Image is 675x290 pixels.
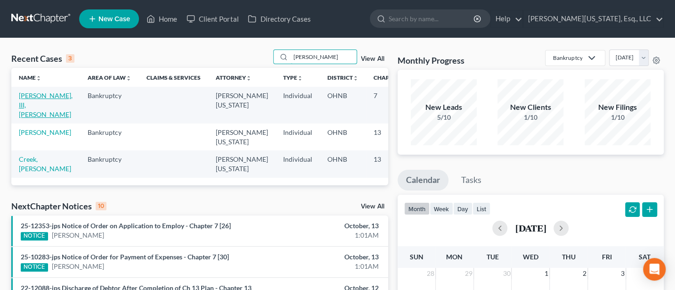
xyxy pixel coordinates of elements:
th: Claims & Services [139,68,208,87]
a: View All [361,203,384,210]
td: [PERSON_NAME][US_STATE] [208,87,276,123]
div: 1:01AM [266,262,379,271]
td: 13 [366,150,413,177]
a: Nameunfold_more [19,74,41,81]
span: Tue [486,253,498,261]
div: Recent Cases [11,53,74,64]
span: Wed [523,253,538,261]
span: 3 [620,268,626,279]
button: day [453,202,472,215]
td: Individual [276,124,320,150]
button: week [430,202,453,215]
a: [PERSON_NAME][US_STATE], Esq., LLC [523,10,663,27]
i: unfold_more [353,75,358,81]
a: Help [491,10,522,27]
td: 13 [366,124,413,150]
div: October, 13 [266,221,379,231]
span: 29 [464,268,473,279]
a: Directory Cases [243,10,315,27]
a: 25-10283-jps Notice of Order for Payment of Expenses - Chapter 7 [30] [21,253,229,261]
div: New Clients [497,102,563,113]
div: 3 [66,54,74,63]
div: October, 13 [266,252,379,262]
span: Mon [446,253,463,261]
span: New Case [98,16,130,23]
td: [PERSON_NAME][US_STATE] [208,150,276,177]
a: Home [142,10,182,27]
input: Search by name... [389,10,475,27]
span: Sun [409,253,423,261]
div: 10 [96,202,106,210]
td: OHNB [320,124,366,150]
a: Attorneyunfold_more [216,74,252,81]
a: Client Portal [182,10,243,27]
div: NextChapter Notices [11,200,106,212]
a: [PERSON_NAME], III, [PERSON_NAME] [19,91,73,118]
h3: Monthly Progress [398,55,464,66]
span: 30 [502,268,511,279]
td: Bankruptcy [80,87,139,123]
td: Bankruptcy [80,124,139,150]
span: Sat [639,253,651,261]
a: Tasks [453,170,490,191]
a: [PERSON_NAME] [52,262,104,271]
div: 1/10 [497,113,563,122]
span: 28 [426,268,435,279]
h2: [DATE] [515,223,546,233]
i: unfold_more [126,75,131,81]
div: New Filings [585,102,651,113]
span: 1 [544,268,549,279]
button: month [404,202,430,215]
div: 5/10 [411,113,477,122]
span: Fri [602,253,611,261]
a: [PERSON_NAME] [52,231,104,240]
div: 1/10 [585,113,651,122]
a: Creek, [PERSON_NAME] [19,155,71,173]
a: Chapterunfold_more [374,74,406,81]
span: Thu [562,253,576,261]
a: Calendar [398,170,448,191]
td: OHNB [320,150,366,177]
a: View All [361,56,384,62]
a: [PERSON_NAME] [19,128,71,136]
td: 7 [366,87,413,123]
a: Typeunfold_more [283,74,303,81]
div: Open Intercom Messenger [643,258,666,281]
td: OHNB [320,87,366,123]
a: 25-12353-jps Notice of Order on Application to Employ - Chapter 7 [26] [21,222,231,230]
div: Bankruptcy [553,54,582,62]
i: unfold_more [36,75,41,81]
div: New Leads [411,102,477,113]
a: Area of Lawunfold_more [88,74,131,81]
input: Search by name... [291,50,357,64]
div: NOTICE [21,232,48,240]
i: unfold_more [297,75,303,81]
td: Individual [276,87,320,123]
a: Districtunfold_more [327,74,358,81]
td: Bankruptcy [80,150,139,177]
span: 2 [582,268,587,279]
button: list [472,202,490,215]
i: unfold_more [246,75,252,81]
div: 1:01AM [266,231,379,240]
td: Individual [276,150,320,177]
td: [PERSON_NAME][US_STATE] [208,124,276,150]
div: NOTICE [21,263,48,272]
